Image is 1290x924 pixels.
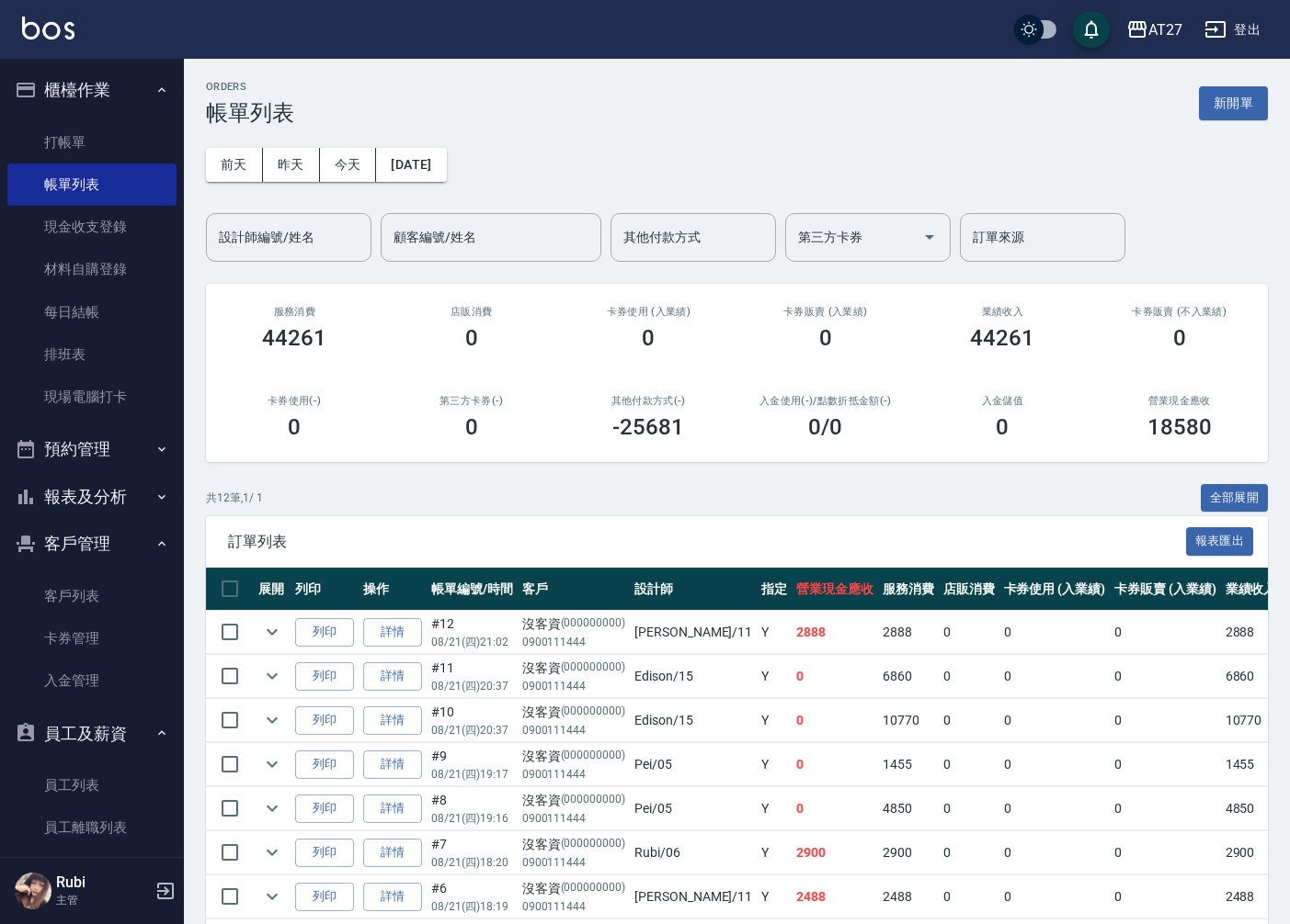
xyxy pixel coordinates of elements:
td: 2888 [878,611,939,654]
h3: 帳單列表 [206,100,294,126]
a: 員工列表 [7,764,177,806]
a: 詳情 [363,883,422,911]
th: 客戶 [518,568,630,611]
a: 員工離職列表 [7,806,177,849]
td: 4850 [1221,787,1282,830]
h3: 0 [465,414,478,440]
h3: 44261 [262,325,326,351]
button: 列印 [295,883,354,911]
td: 2488 [878,875,939,918]
th: 服務消費 [878,568,939,611]
td: Pei /05 [630,743,757,786]
button: expand row [258,883,286,910]
td: 0 [939,611,999,654]
span: 訂單列表 [228,533,1186,551]
th: 帳單編號/時間 [427,568,518,611]
button: [DATE] [376,148,446,182]
button: 前天 [206,148,263,182]
h2: 入金儲值 [936,395,1069,407]
button: 今天 [320,148,377,182]
td: 0 [792,655,878,698]
td: 0 [999,831,1111,874]
td: Y [757,743,792,786]
button: 昨天 [263,148,320,182]
button: 列印 [295,839,354,867]
a: 詳情 [363,794,422,823]
td: #7 [427,831,518,874]
button: 報表匯出 [1186,527,1254,556]
button: expand row [258,794,286,822]
td: 6860 [878,655,939,698]
button: 列印 [295,618,354,647]
th: 業績收入 [1221,568,1282,611]
div: 沒客資 [522,659,625,678]
p: 0900111444 [522,722,625,738]
td: 1455 [1221,743,1282,786]
td: 10770 [1221,699,1282,742]
h2: 卡券販賣 (不入業績) [1113,306,1247,318]
td: 0 [939,787,999,830]
td: Y [757,787,792,830]
td: Y [757,875,792,918]
div: AT27 [1148,18,1182,41]
p: 0900111444 [522,898,625,915]
h2: 卡券使用 (入業績) [582,306,715,318]
td: 0 [999,611,1111,654]
button: 報表及分析 [7,473,177,521]
p: 0900111444 [522,854,625,871]
td: 2888 [792,611,878,654]
button: 客戶管理 [7,520,177,568]
a: 詳情 [363,750,422,779]
a: 詳情 [363,706,422,735]
a: 詳情 [363,662,422,691]
button: 櫃檯作業 [7,66,177,114]
a: 新開單 [1199,94,1268,111]
th: 列印 [291,568,359,611]
a: 全店打卡記錄 [7,850,177,892]
th: 指定 [757,568,792,611]
p: 08/21 (四) 20:37 [431,678,513,694]
td: [PERSON_NAME] /11 [630,611,757,654]
button: expand row [258,706,286,734]
td: #11 [427,655,518,698]
a: 詳情 [363,618,422,647]
div: 沒客資 [522,747,625,766]
td: [PERSON_NAME] /11 [630,875,757,918]
a: 現金收支登錄 [7,206,177,248]
div: 沒客資 [522,791,625,810]
td: 0 [1110,699,1221,742]
td: 0 [1110,655,1221,698]
a: 報表匯出 [1186,532,1254,549]
h2: 店販消費 [405,306,539,318]
p: (000000000) [561,791,626,810]
td: Y [757,611,792,654]
button: 列印 [295,662,354,691]
a: 入金管理 [7,659,177,702]
td: 0 [939,875,999,918]
button: AT27 [1119,11,1190,49]
td: #10 [427,699,518,742]
h2: 卡券販賣 (入業績) [759,306,893,318]
td: 0 [999,699,1111,742]
a: 排班表 [7,333,177,376]
button: 預約管理 [7,425,177,473]
h3: 18580 [1147,414,1212,440]
h3: 44261 [970,325,1034,351]
th: 卡券使用 (入業績) [999,568,1111,611]
td: 2900 [792,831,878,874]
div: 沒客資 [522,835,625,854]
td: #12 [427,611,518,654]
div: 沒客資 [522,703,625,722]
p: 0900111444 [522,810,625,827]
h2: 入金使用(-) /點數折抵金額(-) [759,395,893,407]
p: (000000000) [561,747,626,766]
td: 0 [1110,787,1221,830]
button: 登出 [1197,13,1268,47]
td: 0 [939,743,999,786]
div: 沒客資 [522,614,625,634]
p: 0900111444 [522,634,625,650]
td: 0 [1110,831,1221,874]
p: 08/21 (四) 19:17 [431,766,513,783]
td: 1455 [878,743,939,786]
p: (000000000) [561,835,626,854]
